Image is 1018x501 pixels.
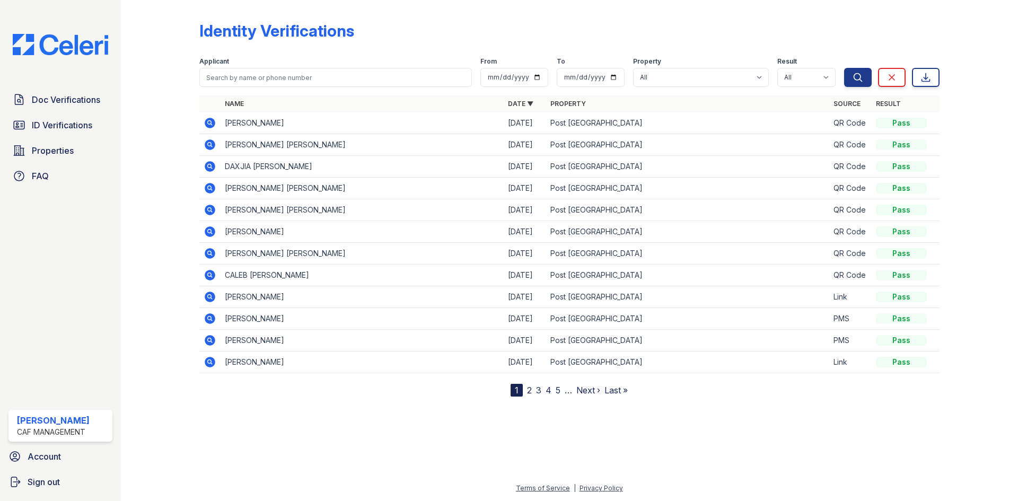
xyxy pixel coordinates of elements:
[829,178,872,199] td: QR Code
[527,385,532,395] a: 2
[28,476,60,488] span: Sign out
[829,221,872,243] td: QR Code
[516,484,570,492] a: Terms of Service
[4,446,117,467] a: Account
[876,161,927,172] div: Pass
[504,286,546,308] td: [DATE]
[633,57,661,66] label: Property
[546,134,829,156] td: Post [GEOGRAPHIC_DATA]
[221,330,504,351] td: [PERSON_NAME]
[829,199,872,221] td: QR Code
[829,112,872,134] td: QR Code
[199,68,472,87] input: Search by name or phone number
[8,89,112,110] a: Doc Verifications
[546,308,829,330] td: Post [GEOGRAPHIC_DATA]
[536,385,541,395] a: 3
[221,134,504,156] td: [PERSON_NAME] [PERSON_NAME]
[829,243,872,265] td: QR Code
[876,357,927,367] div: Pass
[829,286,872,308] td: Link
[199,21,354,40] div: Identity Verifications
[508,100,533,108] a: Date ▼
[546,351,829,373] td: Post [GEOGRAPHIC_DATA]
[777,57,797,66] label: Result
[199,57,229,66] label: Applicant
[221,265,504,286] td: CALEB [PERSON_NAME]
[221,178,504,199] td: [PERSON_NAME] [PERSON_NAME]
[550,100,586,108] a: Property
[604,385,628,395] a: Last »
[833,100,861,108] a: Source
[504,351,546,373] td: [DATE]
[221,308,504,330] td: [PERSON_NAME]
[565,384,572,397] span: …
[4,471,117,493] a: Sign out
[504,265,546,286] td: [DATE]
[876,270,927,280] div: Pass
[876,313,927,324] div: Pass
[546,330,829,351] td: Post [GEOGRAPHIC_DATA]
[876,292,927,302] div: Pass
[504,330,546,351] td: [DATE]
[876,100,901,108] a: Result
[504,156,546,178] td: [DATE]
[32,144,74,157] span: Properties
[546,286,829,308] td: Post [GEOGRAPHIC_DATA]
[4,34,117,55] img: CE_Logo_Blue-a8612792a0a2168367f1c8372b55b34899dd931a85d93a1a3d3e32e68fde9ad4.png
[480,57,497,66] label: From
[829,156,872,178] td: QR Code
[876,118,927,128] div: Pass
[17,427,90,437] div: CAF Management
[504,134,546,156] td: [DATE]
[8,165,112,187] a: FAQ
[546,265,829,286] td: Post [GEOGRAPHIC_DATA]
[546,112,829,134] td: Post [GEOGRAPHIC_DATA]
[546,385,551,395] a: 4
[504,199,546,221] td: [DATE]
[225,100,244,108] a: Name
[504,112,546,134] td: [DATE]
[876,205,927,215] div: Pass
[504,308,546,330] td: [DATE]
[829,134,872,156] td: QR Code
[876,183,927,194] div: Pass
[876,226,927,237] div: Pass
[221,351,504,373] td: [PERSON_NAME]
[32,119,92,131] span: ID Verifications
[221,286,504,308] td: [PERSON_NAME]
[221,199,504,221] td: [PERSON_NAME] [PERSON_NAME]
[829,265,872,286] td: QR Code
[28,450,61,463] span: Account
[876,139,927,150] div: Pass
[511,384,523,397] div: 1
[829,351,872,373] td: Link
[546,199,829,221] td: Post [GEOGRAPHIC_DATA]
[829,308,872,330] td: PMS
[576,385,600,395] a: Next ›
[556,385,560,395] a: 5
[8,115,112,136] a: ID Verifications
[221,112,504,134] td: [PERSON_NAME]
[829,330,872,351] td: PMS
[557,57,565,66] label: To
[876,335,927,346] div: Pass
[32,170,49,182] span: FAQ
[17,414,90,427] div: [PERSON_NAME]
[32,93,100,106] span: Doc Verifications
[221,221,504,243] td: [PERSON_NAME]
[546,156,829,178] td: Post [GEOGRAPHIC_DATA]
[580,484,623,492] a: Privacy Policy
[546,221,829,243] td: Post [GEOGRAPHIC_DATA]
[876,248,927,259] div: Pass
[504,178,546,199] td: [DATE]
[221,156,504,178] td: DAXJIA [PERSON_NAME]
[546,243,829,265] td: Post [GEOGRAPHIC_DATA]
[8,140,112,161] a: Properties
[574,484,576,492] div: |
[221,243,504,265] td: [PERSON_NAME] [PERSON_NAME]
[546,178,829,199] td: Post [GEOGRAPHIC_DATA]
[504,243,546,265] td: [DATE]
[504,221,546,243] td: [DATE]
